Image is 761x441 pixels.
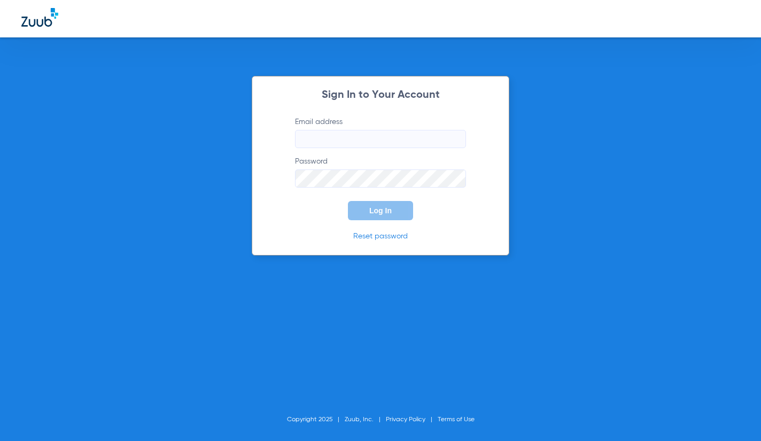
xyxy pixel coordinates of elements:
input: Password [295,169,466,188]
img: Zuub Logo [21,8,58,27]
li: Zuub, Inc. [345,414,386,425]
h2: Sign In to Your Account [279,90,482,100]
label: Password [295,156,466,188]
button: Log In [348,201,413,220]
input: Email address [295,130,466,148]
a: Privacy Policy [386,416,425,423]
li: Copyright 2025 [287,414,345,425]
a: Terms of Use [438,416,475,423]
span: Log In [369,206,392,215]
label: Email address [295,117,466,148]
a: Reset password [353,233,408,240]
